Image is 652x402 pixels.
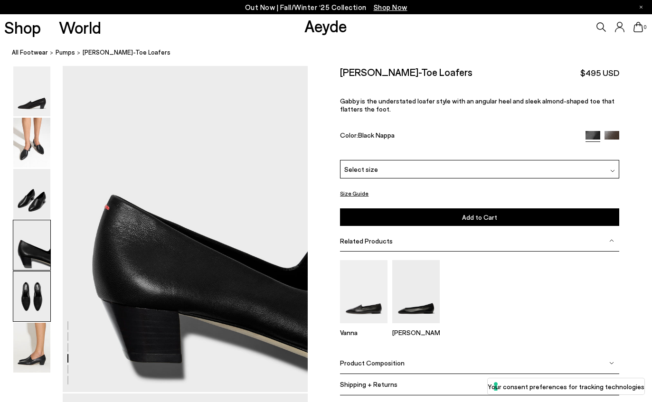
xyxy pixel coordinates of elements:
img: Gabby Almond-Toe Loafers - Image 2 [13,118,50,168]
span: $495 USD [580,67,619,79]
span: Select size [344,164,378,174]
img: Gabby Almond-Toe Loafers - Image 4 [13,220,50,270]
img: Gabby Almond-Toe Loafers - Image 1 [13,66,50,116]
img: Ellie Almond-Toe Flats [392,260,440,323]
img: Gabby Almond-Toe Loafers - Image 6 [13,323,50,373]
img: svg%3E [609,361,614,365]
a: Vanna Almond-Toe Loafers Vanna [340,317,387,337]
nav: breadcrumb [12,40,652,66]
img: Vanna Almond-Toe Loafers [340,260,387,323]
span: Related Products [340,237,393,245]
a: World [59,19,101,36]
img: Gabby Almond-Toe Loafers - Image 5 [13,271,50,321]
p: Vanna [340,328,387,337]
span: Shipping + Returns [340,380,397,388]
a: All Footwear [12,47,48,57]
button: Add to Cart [340,208,619,226]
a: pumps [56,47,75,57]
div: Color: [340,131,576,142]
button: Your consent preferences for tracking technologies [488,378,644,394]
p: [PERSON_NAME] [392,328,440,337]
img: svg%3E [609,238,614,243]
a: Shop [4,19,41,36]
p: Out Now | Fall/Winter ‘25 Collection [245,1,407,13]
span: 0 [643,25,648,30]
span: Add to Cart [462,213,497,221]
span: Product Composition [340,359,405,367]
span: [PERSON_NAME]-Toe Loafers [83,47,170,57]
label: Your consent preferences for tracking technologies [488,382,644,392]
a: 0 [633,22,643,32]
img: svg%3E [610,168,615,173]
a: Aeyde [304,16,347,36]
img: Gabby Almond-Toe Loafers - Image 3 [13,169,50,219]
h2: [PERSON_NAME]-Toe Loafers [340,66,472,78]
button: Size Guide [340,187,369,199]
a: Ellie Almond-Toe Flats [PERSON_NAME] [392,317,440,337]
span: Navigate to /collections/new-in [374,3,407,11]
p: Gabby is the understated loafer style with an angular heel and sleek almond-shaped toe that flatt... [340,97,619,113]
span: Black Nappa [358,131,395,139]
span: pumps [56,48,75,56]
